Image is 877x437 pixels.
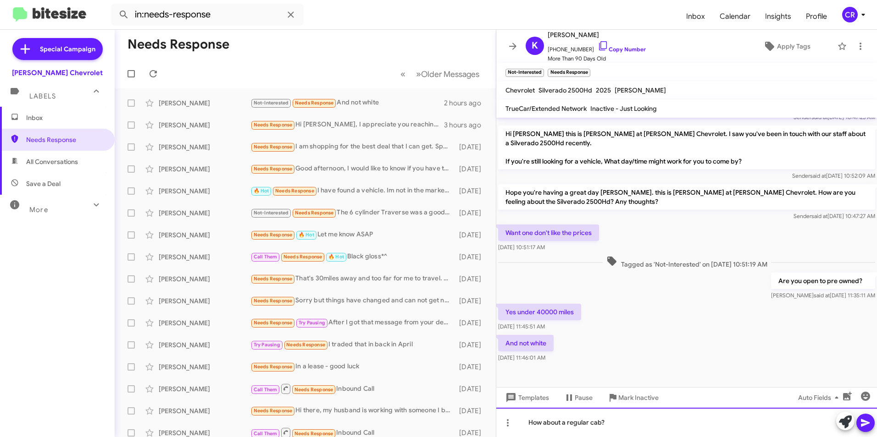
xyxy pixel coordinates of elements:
p: Want one don't like the prices [498,224,599,241]
span: Needs Response [254,364,293,370]
div: [PERSON_NAME] [159,208,250,218]
span: Needs Response [26,135,104,144]
button: Next [411,65,485,83]
span: Needs Response [286,342,325,348]
span: Not-Interested [254,100,289,106]
div: [PERSON_NAME] [159,318,250,328]
div: [DATE] [455,406,488,415]
div: Let me know ASAP [250,229,455,240]
span: K [532,38,538,53]
span: 2025 [596,86,611,94]
span: Try Pausing [254,342,280,348]
p: Hi [PERSON_NAME] this is [PERSON_NAME] at [PERSON_NAME] Chevrolet. I saw you've been in touch wit... [498,126,875,169]
div: [PERSON_NAME] [159,230,250,240]
button: Pause [556,389,600,406]
span: Call Them [254,431,278,437]
button: Previous [395,65,411,83]
button: Apply Tags [740,38,833,55]
span: Call Them [254,254,278,260]
span: Save a Deal [26,179,61,188]
div: 3 hours ago [444,120,488,130]
div: In a lease - good luck [250,361,455,372]
span: Needs Response [275,188,314,194]
div: [DATE] [455,142,488,152]
span: Silverado 2500Hd [538,86,592,94]
div: Black gloss*^ [250,251,455,262]
button: CR [834,7,867,22]
div: [DATE] [455,230,488,240]
span: All Conversations [26,157,78,166]
span: Special Campaign [40,44,95,54]
span: [DATE] 11:46:01 AM [498,354,545,361]
span: » [416,68,421,80]
span: More [29,206,48,214]
div: And not white [250,98,444,108]
span: Needs Response [254,122,293,128]
div: [DATE] [455,362,488,371]
span: Needs Response [295,210,334,216]
div: [DATE] [455,252,488,262]
span: Needs Response [283,254,322,260]
nav: Page navigation example [395,65,485,83]
span: Inactive - Just Looking [590,104,657,113]
span: Pause [575,389,593,406]
div: [PERSON_NAME] [159,384,250,393]
div: [PERSON_NAME] [159,340,250,350]
span: Tagged as 'Not-Interested' on [DATE] 10:51:19 AM [603,256,771,269]
div: [PERSON_NAME] Chevrolet [12,68,103,77]
button: Mark Inactive [600,389,666,406]
div: [PERSON_NAME] [159,406,250,415]
div: [PERSON_NAME] [159,120,250,130]
p: Yes under 40000 miles [498,304,581,320]
div: [PERSON_NAME] [159,274,250,284]
button: Templates [496,389,556,406]
span: Labels [29,92,56,100]
div: [PERSON_NAME] [159,142,250,152]
span: More Than 90 Days Old [548,54,646,63]
div: After I got that message from your dealership. I went else where as I wanted a 2026. And all tge ... [250,317,455,328]
div: CR [842,7,858,22]
span: [PERSON_NAME] [615,86,666,94]
span: Apply Tags [777,38,810,55]
span: Needs Response [254,166,293,172]
span: 🔥 Hot [328,254,344,260]
a: Calendar [712,3,758,30]
span: Needs Response [254,298,293,304]
span: Inbox [26,113,104,122]
span: Call Them [254,387,278,393]
span: Needs Response [295,100,334,106]
a: Inbox [679,3,712,30]
div: [DATE] [455,274,488,284]
p: Hope you're having a great day [PERSON_NAME]. this is [PERSON_NAME] at [PERSON_NAME] Chevrolet. H... [498,184,875,210]
span: Chevrolet [505,86,535,94]
span: Needs Response [254,232,293,238]
a: Profile [799,3,834,30]
div: [PERSON_NAME] [159,164,250,174]
span: [PHONE_NUMBER] [548,40,646,54]
div: Hi [PERSON_NAME], I appreciate you reaching out but we owe 40k on my Ford and it's worth at best ... [250,120,444,130]
span: Sender [DATE] 10:52:09 AM [792,172,875,179]
span: Needs Response [294,431,333,437]
span: 🔥 Hot [254,188,269,194]
a: Copy Number [598,46,646,53]
span: Mark Inactive [618,389,659,406]
div: [PERSON_NAME] [159,362,250,371]
p: Are you open to pre owned? [771,273,875,289]
span: 🔥 Hot [299,232,314,238]
span: Older Messages [421,69,479,79]
span: Sender [DATE] 10:47:27 AM [794,213,875,219]
div: [DATE] [455,318,488,328]
span: TrueCar/Extended Network [505,104,587,113]
div: 2 hours ago [444,98,488,108]
button: Auto Fields [791,389,849,406]
small: Not-Interested [505,69,544,77]
a: Special Campaign [12,38,103,60]
span: Auto Fields [798,389,842,406]
span: Try Pausing [299,320,325,326]
div: [DATE] [455,296,488,306]
span: Needs Response [254,320,293,326]
span: Templates [504,389,549,406]
div: That's 30miles away and too far for me to travel. Thank you for reaching out. [250,273,455,284]
span: « [400,68,405,80]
